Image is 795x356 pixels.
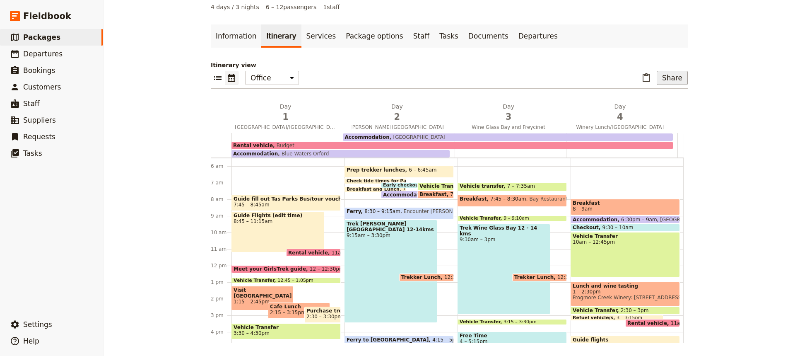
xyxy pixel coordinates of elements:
span: Guide flights [573,337,678,343]
div: Refuel vehicle/s3 – 3:15pm [571,315,663,321]
span: 7:45 – 8:30am [490,196,526,206]
div: 12 pm [211,262,231,269]
h2: Day [569,102,671,123]
div: Meet your GirlsTrek guide12 – 12:30pm [231,265,341,273]
div: Trek Wine Glass Bay 12 - 14 kms9:30am – 3pm [458,224,550,315]
a: Services [301,24,341,48]
span: Vehicle Transfer [234,278,277,283]
span: 12:45 – 1:05pm [277,278,313,283]
div: Breakfast8 – 9am [571,199,680,215]
span: Free Time [460,333,565,339]
span: 6 – 12 passengers [266,3,317,11]
span: Visit [GEOGRAPHIC_DATA] [234,287,291,299]
div: 11 am [211,246,231,252]
span: Trek Wine Glass Bay 12 - 14 kms [460,225,548,237]
span: 8 – 9am [573,206,593,212]
div: 3 pm [211,312,231,319]
button: Day1[GEOGRAPHIC_DATA]/[GEOGRAPHIC_DATA]/[GEOGRAPHIC_DATA] [231,102,343,133]
span: Suppliers [23,116,56,124]
span: Checkout [573,225,602,230]
span: Vehicle Transfer [234,325,339,330]
span: Encounter [PERSON_NAME][GEOGRAPHIC_DATA] [400,208,524,218]
span: Early checkout [383,183,424,188]
a: Documents [463,24,513,48]
span: 4 days / 3 nights [211,3,259,11]
span: 2:15 – 3:15pm [270,310,306,315]
button: List view [211,71,225,85]
a: Staff [408,24,435,48]
div: 10 am [211,229,231,236]
span: 2:30 – 3pm [621,308,649,313]
span: 9:30 – 10am [602,225,634,230]
div: Checkout9:30 – 10am [571,224,680,232]
div: Vehicle Transfer9 – 9:10am [458,216,567,221]
span: 3 – 3:15pm [617,315,642,320]
span: 2:30 – 3:30pm [306,314,342,320]
button: Paste itinerary item [639,71,653,85]
div: Prep trekker lunches6 – 6:45am [344,166,454,178]
span: Help [23,337,39,345]
button: Day2[PERSON_NAME][GEOGRAPHIC_DATA] [343,102,454,133]
div: Rental vehicleBudget [231,142,673,149]
div: Free Time4 – 5:15pm [458,332,567,352]
p: Itinerary view [211,61,688,69]
span: Frogmore Creek Winery: [STREET_ADDRESS] [573,295,678,300]
h2: Day [235,102,336,123]
span: 3:15 – 3:30pm [503,320,537,325]
span: 12:30 – 1pm [444,274,475,280]
div: Vehicle Transfer2:30 – 3pm [571,307,680,315]
div: Cafe Lunch2:15 – 3:15pm [268,303,330,319]
span: [GEOGRAPHIC_DATA] [657,217,713,222]
span: 10am – 12:45pm [573,239,678,245]
button: Share [657,71,688,85]
h2: Day [346,102,448,123]
span: Rental vehicle [288,250,332,255]
div: 4 pm [211,329,231,335]
div: AccommodationBlue Waters OrfordRental vehicleBudgetAccommodation[GEOGRAPHIC_DATA] [231,133,678,157]
span: 8:45 – 11:15am [234,218,322,224]
span: Requests [23,133,55,141]
div: 8 am [211,196,231,203]
span: Winery Lunch/[GEOGRAPHIC_DATA] [566,124,674,131]
span: Ferry [347,208,364,214]
div: Trekker Lunch12:30 – 1pm [399,274,454,281]
div: Breakfast and Lunch7:15 – 7:25am [344,186,407,192]
div: Check tide times for Painted cliffs [344,178,407,184]
span: Breakfast [419,191,450,197]
span: 1:15 – 2:45pm [234,299,291,305]
div: Ferry to [GEOGRAPHIC_DATA]4:15 – 5pm [344,336,454,348]
a: Package options [341,24,408,48]
div: 6 am [211,163,231,170]
span: Rental vehicle [233,143,273,148]
div: Vehicle Transfer3:30 – 4:30pm [231,323,341,339]
span: Check tide times for Painted cliffs [347,179,437,184]
span: Vehicle Transfer [460,216,503,221]
span: 9:30am – 3pm [460,237,548,242]
div: Trekker Lunch12:30 – 1pm [512,274,567,281]
div: Ferry8:30 – 9:15amEncounter [PERSON_NAME][GEOGRAPHIC_DATA] [344,207,454,219]
span: 4 – 5:15pm [460,339,565,344]
span: Bay Restaurant, [GEOGRAPHIC_DATA] [526,196,623,206]
span: Rental vehicle [627,320,671,326]
div: 1 pm [211,279,231,286]
div: Guide Flights (edit time)8:45 – 11:15am [231,211,324,252]
div: 9 am [211,213,231,219]
div: Accommodation[GEOGRAPHIC_DATA] [343,133,672,141]
h2: Day [458,102,559,123]
span: 1 [235,111,336,123]
div: Guide fill out Tas Parks Bus/tour voucher week before and print for vehicle7:45 – 8:45am [231,195,341,211]
span: Refuel vehicle/s [573,315,617,320]
div: Vehicle transfer7 – 7:35am [458,182,567,191]
span: Accommodation [344,134,389,140]
button: Day3Wine Glass Bay and Freycinet [455,102,566,133]
span: 4:15 – 5pm [432,337,460,346]
span: 6 – 6:45am [409,167,436,177]
span: 9 – 9:10am [503,216,529,221]
button: Calendar view [225,71,238,85]
a: Information [211,24,261,48]
span: Guide fill out Tas Parks Bus/tour voucher week before and print for vehicle [234,196,339,202]
span: Breakfast [460,196,490,202]
div: Vehicle Transfer3:15 – 3:30pm [458,319,567,325]
span: 8:30 – 9:15am [364,208,400,218]
span: 3 [458,111,559,123]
